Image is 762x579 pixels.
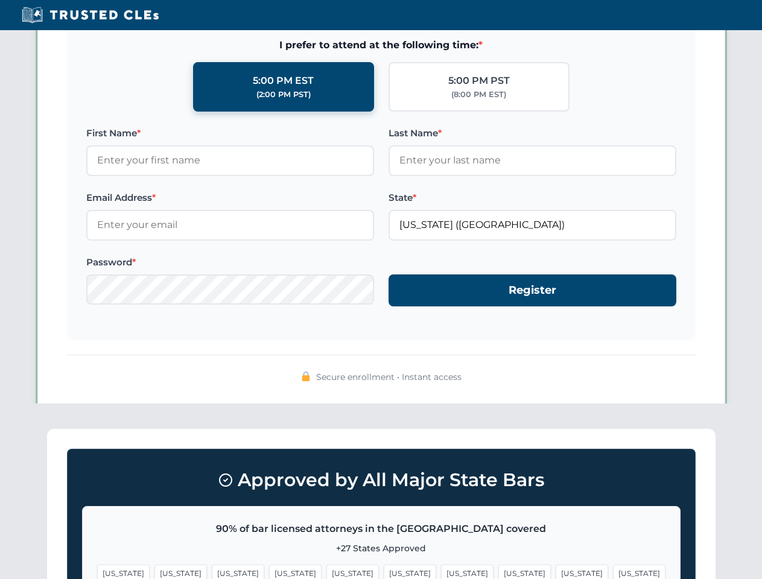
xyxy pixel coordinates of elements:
[389,126,676,141] label: Last Name
[448,73,510,89] div: 5:00 PM PST
[256,89,311,101] div: (2:00 PM PST)
[18,6,162,24] img: Trusted CLEs
[451,89,506,101] div: (8:00 PM EST)
[389,210,676,240] input: Florida (FL)
[301,372,311,381] img: 🔒
[97,521,665,537] p: 90% of bar licensed attorneys in the [GEOGRAPHIC_DATA] covered
[316,370,462,384] span: Secure enrollment • Instant access
[86,126,374,141] label: First Name
[82,464,681,496] h3: Approved by All Major State Bars
[389,145,676,176] input: Enter your last name
[97,542,665,555] p: +27 States Approved
[86,37,676,53] span: I prefer to attend at the following time:
[86,255,374,270] label: Password
[389,274,676,306] button: Register
[86,145,374,176] input: Enter your first name
[86,210,374,240] input: Enter your email
[86,191,374,205] label: Email Address
[389,191,676,205] label: State
[253,73,314,89] div: 5:00 PM EST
